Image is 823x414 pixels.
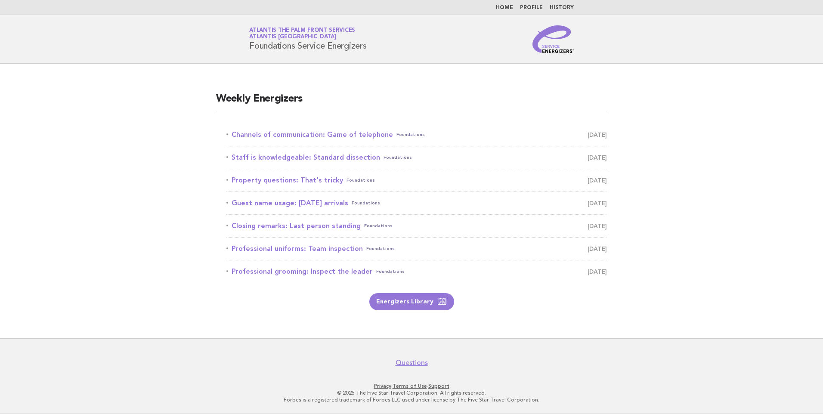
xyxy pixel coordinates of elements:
[393,383,427,389] a: Terms of Use
[216,92,607,113] h2: Weekly Energizers
[428,383,449,389] a: Support
[588,151,607,164] span: [DATE]
[396,358,428,367] a: Questions
[249,28,367,50] h1: Foundations Service Energizers
[226,197,607,209] a: Guest name usage: [DATE] arrivalsFoundations [DATE]
[384,151,412,164] span: Foundations
[550,5,574,10] a: History
[588,266,607,278] span: [DATE]
[226,151,607,164] a: Staff is knowledgeable: Standard dissectionFoundations [DATE]
[376,266,405,278] span: Foundations
[148,389,675,396] p: © 2025 The Five Star Travel Corporation. All rights reserved.
[588,174,607,186] span: [DATE]
[520,5,543,10] a: Profile
[374,383,391,389] a: Privacy
[226,266,607,278] a: Professional grooming: Inspect the leaderFoundations [DATE]
[249,28,355,40] a: Atlantis The Palm Front ServicesAtlantis [GEOGRAPHIC_DATA]
[226,174,607,186] a: Property questions: That's trickyFoundations [DATE]
[588,220,607,232] span: [DATE]
[588,197,607,209] span: [DATE]
[226,243,607,255] a: Professional uniforms: Team inspectionFoundations [DATE]
[148,383,675,389] p: · ·
[496,5,513,10] a: Home
[226,220,607,232] a: Closing remarks: Last person standingFoundations [DATE]
[366,243,395,255] span: Foundations
[226,129,607,141] a: Channels of communication: Game of telephoneFoundations [DATE]
[588,243,607,255] span: [DATE]
[396,129,425,141] span: Foundations
[364,220,393,232] span: Foundations
[588,129,607,141] span: [DATE]
[369,293,454,310] a: Energizers Library
[352,197,380,209] span: Foundations
[148,396,675,403] p: Forbes is a registered trademark of Forbes LLC used under license by The Five Star Travel Corpora...
[249,34,336,40] span: Atlantis [GEOGRAPHIC_DATA]
[347,174,375,186] span: Foundations
[532,25,574,53] img: Service Energizers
